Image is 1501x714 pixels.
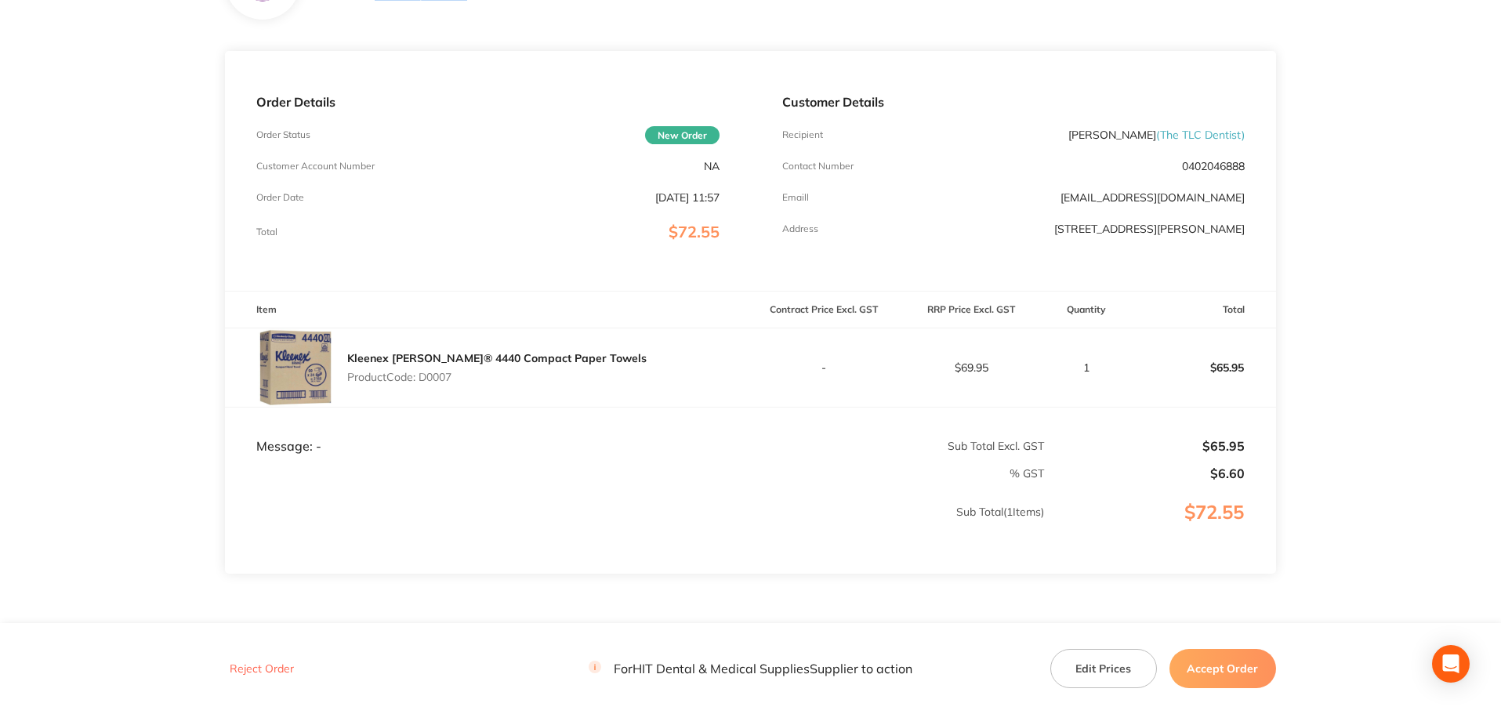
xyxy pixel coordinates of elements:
p: Customer Account Number [256,161,375,172]
span: New Order [645,126,720,144]
p: $65.95 [1046,439,1245,453]
p: Address [782,223,818,234]
p: Total [256,227,277,237]
button: Edit Prices [1050,649,1157,688]
th: Quantity [1045,292,1129,328]
div: Open Intercom Messenger [1432,645,1470,683]
p: $65.95 [1129,349,1275,386]
th: Item [225,292,750,328]
th: Contract Price Excl. GST [751,292,898,328]
p: Sub Total Excl. GST [752,440,1044,452]
p: % GST [226,467,1044,480]
p: [DATE] 11:57 [655,191,720,204]
p: 1 [1046,361,1128,374]
button: Reject Order [225,662,299,676]
button: Accept Order [1169,649,1276,688]
p: $72.55 [1046,502,1275,555]
td: Message: - [225,407,750,454]
p: For HIT Dental & Medical Supplies Supplier to action [589,661,912,676]
p: 0402046888 [1182,160,1245,172]
p: $69.95 [898,361,1044,374]
p: Recipient [782,129,823,140]
p: Sub Total ( 1 Items) [226,506,1044,549]
p: Product Code: D0007 [347,371,647,383]
p: Contact Number [782,161,854,172]
p: Customer Details [782,95,1245,109]
p: - [752,361,897,374]
img: YjBqMmd3cA [256,328,335,407]
p: $6.60 [1046,466,1245,480]
a: Kleenex [PERSON_NAME]® 4440 Compact Paper Towels [347,351,647,365]
a: [EMAIL_ADDRESS][DOMAIN_NAME] [1060,190,1245,205]
th: Total [1129,292,1276,328]
span: $72.55 [669,222,720,241]
p: [PERSON_NAME] [1068,129,1245,141]
p: Order Status [256,129,310,140]
th: RRP Price Excl. GST [897,292,1045,328]
p: Order Date [256,192,304,203]
p: [STREET_ADDRESS][PERSON_NAME] [1054,223,1245,235]
p: Order Details [256,95,719,109]
span: ( The TLC Dentist ) [1156,128,1245,142]
p: Emaill [782,192,809,203]
p: NA [704,160,720,172]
